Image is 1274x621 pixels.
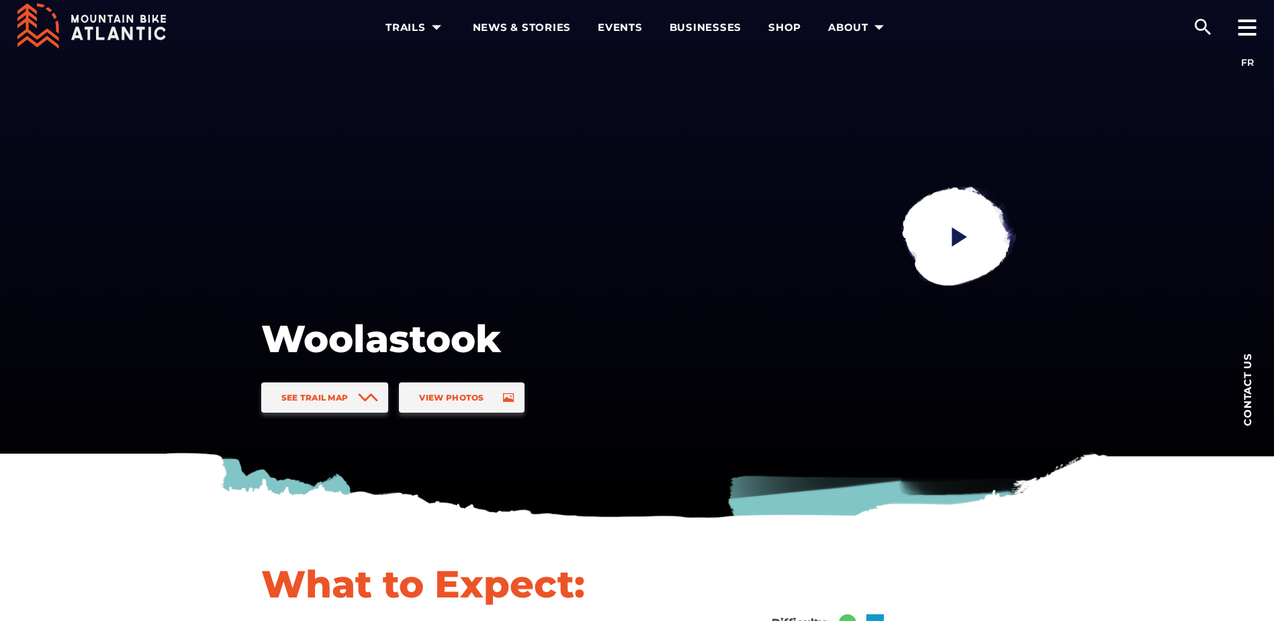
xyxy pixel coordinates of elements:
[261,561,698,608] h1: What to Expect:
[1192,16,1214,38] ion-icon: search
[870,18,889,37] ion-icon: arrow dropdown
[261,382,389,413] a: See Trail Map
[1241,56,1254,69] a: FR
[385,21,446,34] span: Trails
[828,21,889,34] span: About
[473,21,572,34] span: News & Stories
[399,382,524,413] a: View Photos
[947,224,971,249] ion-icon: play
[419,392,484,403] span: View Photos
[1220,332,1274,446] a: Contact us
[281,392,349,403] span: See Trail Map
[1242,353,1253,426] span: Contact us
[427,18,446,37] ion-icon: arrow dropdown
[598,21,643,34] span: Events
[768,21,801,34] span: Shop
[261,315,691,362] h1: Woolastook
[670,21,742,34] span: Businesses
